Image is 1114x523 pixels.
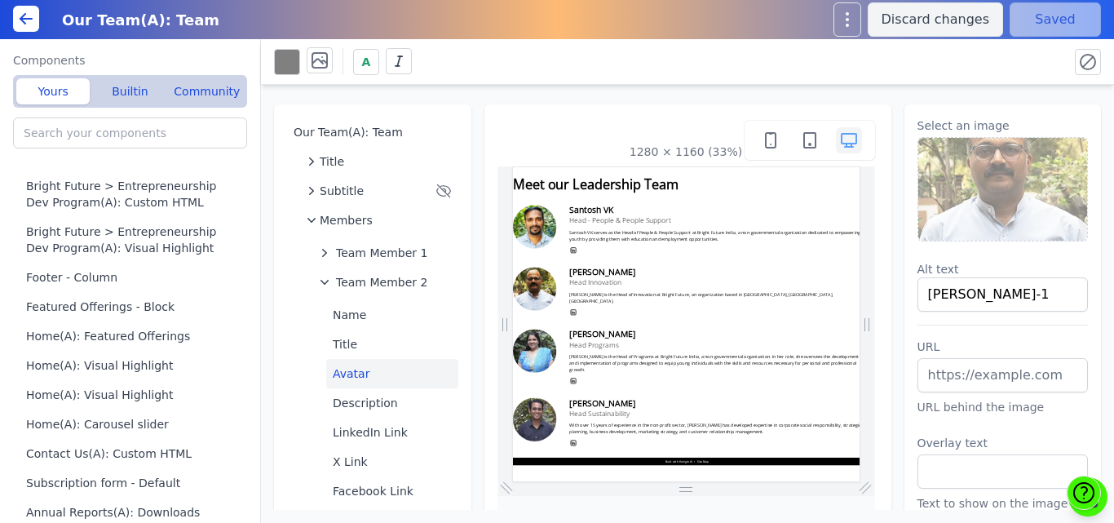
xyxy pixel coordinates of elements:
button: Builtin [93,78,166,104]
button: Members [300,206,458,235]
button: Title [300,147,458,176]
span: Subtitle [320,183,364,199]
button: Subscription form - Default [13,468,254,498]
div: 1280 × 1160 (33%) [630,144,742,160]
button: Bright Future > Entrepreneurship Dev Program(A): Visual Highlight [13,217,254,263]
p: Head Innovation [170,332,1044,358]
p: Santosh VK [170,113,1044,143]
button: Team Member 1 [313,238,458,268]
button: Title [326,330,458,359]
input: https://example.com [917,358,1089,392]
input: Search your components [13,117,247,148]
button: Home(A): Carousel slider [13,410,254,439]
button: Italics [386,48,412,74]
p: URL behind the image [917,399,1089,415]
p: Head - People & People Support [170,146,1044,172]
span: Team Member 1 [336,245,427,261]
button: Reset all styles [1075,49,1101,75]
button: Home(A): Visual Highlight [13,380,254,410]
button: Community [170,78,244,104]
button: Avatar [326,359,458,388]
button: Tablet [797,127,823,153]
button: Saved [1010,2,1101,37]
p: [PERSON_NAME] is the Head of Innovation at Bright Future, an organization based in [GEOGRAPHIC_DA... [170,371,1044,410]
button: Discard changes [868,2,1003,37]
button: A [353,49,379,75]
button: Background image [307,47,333,73]
img: Manish-Yadav-1 [918,138,1088,241]
p: [PERSON_NAME] [170,299,1044,329]
button: Mobile [758,127,784,153]
span: Members [320,212,373,228]
button: Description [326,388,458,418]
button: Contact Us(A): Custom HTML [13,439,254,468]
button: Bright Future > Entrepreneurship Dev Program(A): Custom HTML [13,171,254,217]
button: Yours [16,78,90,104]
label: Overlay text [917,435,1089,451]
button: Team Member 2 [313,268,458,297]
input: Alt text [917,277,1089,312]
button: Home(A): Featured Offerings [13,321,254,351]
button: Subtitle [300,176,458,206]
span: Team Member 2 [336,274,427,290]
span: Title [320,153,344,170]
button: Background color [274,49,300,75]
iframe: Preview [513,167,861,483]
button: Home(A): Visual Highlight [13,351,254,380]
p: [PERSON_NAME] [170,485,1044,515]
button: Our Team(A): Team [287,117,458,147]
button: Facebook Link [326,476,458,506]
label: Select an image [917,117,1089,134]
span: A [362,54,371,70]
p: Santosh VK serves as the Head of People & People Support at Bright Future India, a non-government... [170,185,1044,224]
button: Desktop [836,127,862,153]
button: LinkedIn Link [326,418,458,447]
label: URL [917,339,1089,355]
label: Alt text [917,261,1089,277]
button: X Link [326,447,458,476]
button: Name [326,300,458,330]
button: Footer - Column [13,263,254,292]
button: Featured Offerings - Block [13,292,254,321]
label: Components [13,52,247,69]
